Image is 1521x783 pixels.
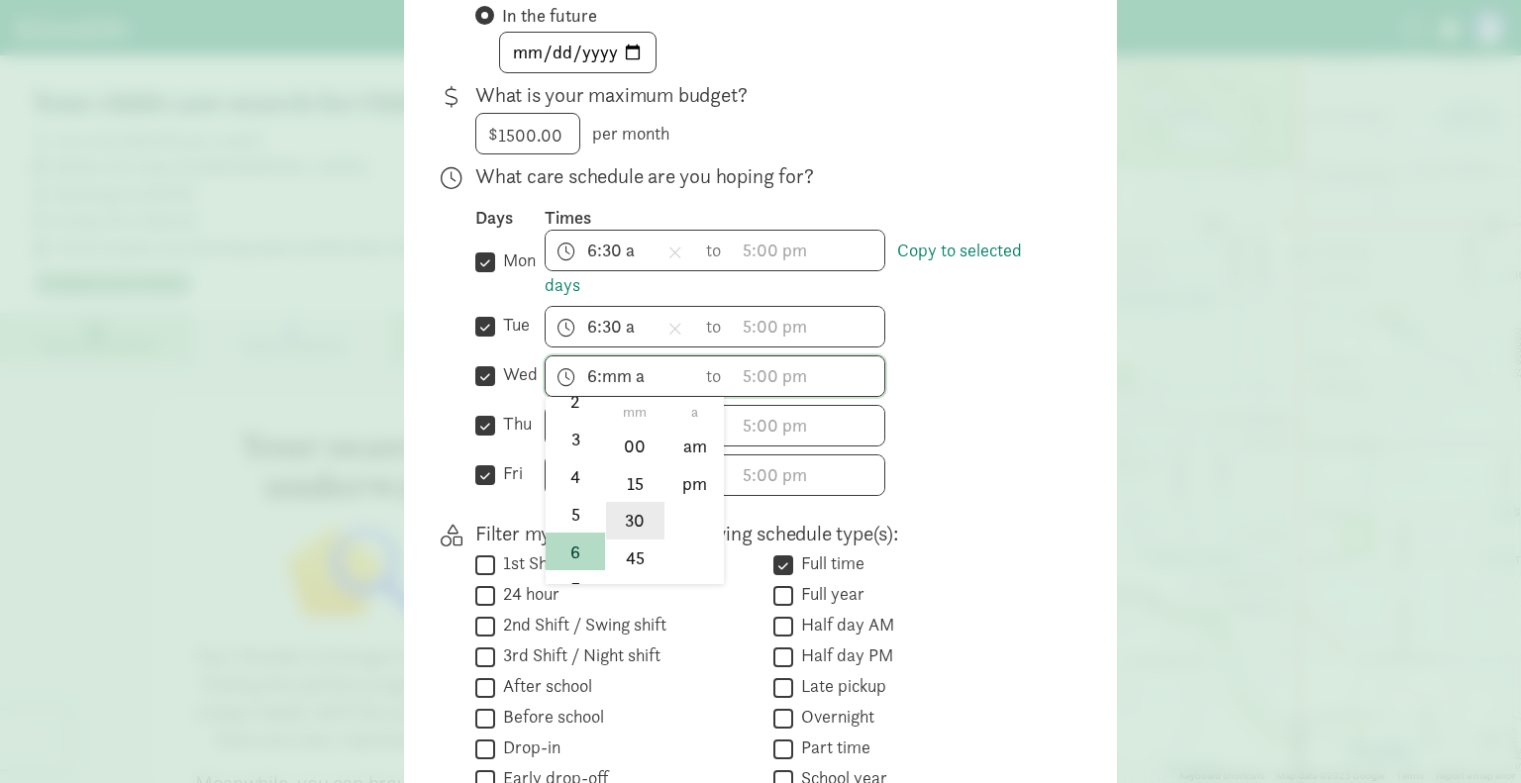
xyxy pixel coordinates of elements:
[495,461,523,485] label: fri
[606,502,664,539] li: 30
[606,427,664,464] li: 00
[665,464,724,502] li: pm
[546,356,696,396] input: 7:00 am
[793,551,864,575] label: Full time
[734,406,884,445] input: 5:00 pm
[495,674,592,698] label: After school
[793,674,886,698] label: Late pickup
[546,570,604,608] li: 7
[734,356,884,396] input: 5:00 pm
[793,613,894,636] label: Half day AM
[606,464,664,502] li: 15
[606,539,664,577] li: 45
[546,458,604,496] li: 4
[665,397,724,427] li: a
[706,362,724,389] span: to
[495,735,560,759] label: Drop-in
[546,533,604,570] li: 6
[665,427,724,464] li: am
[495,412,532,436] label: thu
[495,582,559,606] label: 24 hour
[546,495,604,533] li: 5
[495,362,538,386] label: wed
[495,643,660,667] label: 3rd Shift / Night shift
[793,705,874,729] label: Overnight
[793,735,870,759] label: Part time
[546,383,604,421] li: 2
[475,520,1054,547] p: Filter my search by the following schedule type(s):
[495,613,666,636] label: 2nd Shift / Swing shift
[734,455,884,495] input: 5:00 pm
[606,397,664,427] li: mm
[495,551,646,575] label: 1st Shift / Day shift
[793,643,893,667] label: Half day PM
[546,421,604,458] li: 3
[495,705,604,729] label: Before school
[793,582,864,606] label: Full year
